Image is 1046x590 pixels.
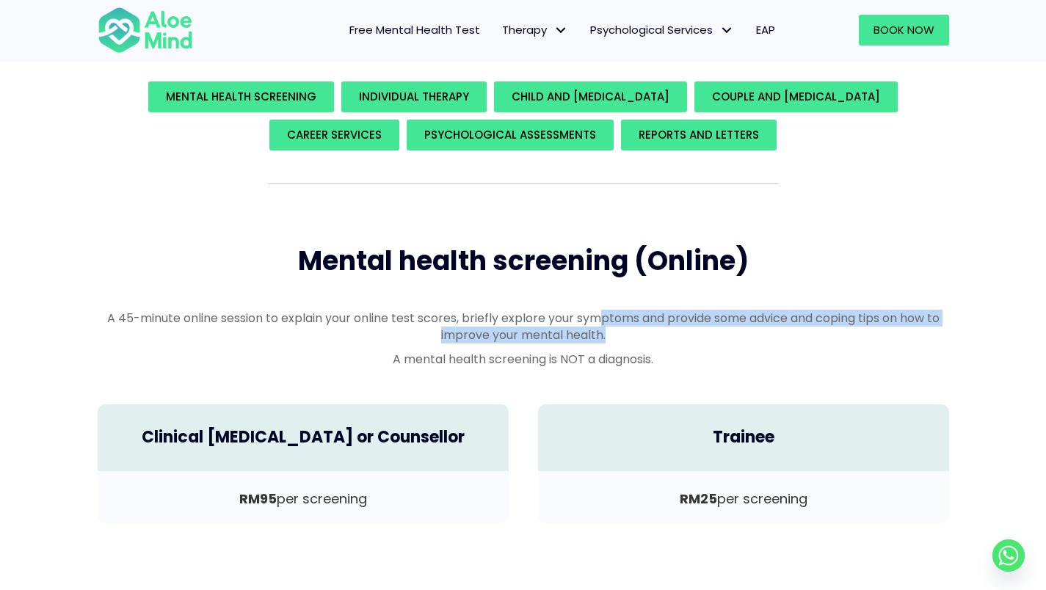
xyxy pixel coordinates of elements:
[694,81,898,112] a: Couple and [MEDICAL_DATA]
[98,78,949,154] div: What are you looking for?
[680,489,717,508] b: RM25
[579,15,745,45] a: Psychological ServicesPsychological Services: submenu
[494,81,687,112] a: Child and [MEDICAL_DATA]
[551,20,572,41] span: Therapy: submenu
[98,6,193,54] img: Aloe mind Logo
[212,15,786,45] nav: Menu
[112,489,494,509] p: per screening
[639,127,759,142] span: REPORTS AND LETTERS
[239,489,277,508] b: RM95
[98,310,949,343] p: A 45-minute online session to explain your online test scores, briefly explore your symptoms and ...
[502,22,568,37] span: Therapy
[98,351,949,368] p: A mental health screening is NOT a diagnosis.
[338,15,491,45] a: Free Mental Health Test
[349,22,480,37] span: Free Mental Health Test
[166,89,316,104] span: Mental Health Screening
[148,81,334,112] a: Mental Health Screening
[745,15,786,45] a: EAP
[287,127,382,142] span: Career Services
[716,20,738,41] span: Psychological Services: submenu
[621,120,777,150] a: REPORTS AND LETTERS
[992,539,1025,572] a: Whatsapp
[553,426,934,449] h4: Trainee
[269,120,399,150] a: Career Services
[341,81,487,112] a: Individual Therapy
[407,120,614,150] a: Psychological assessments
[112,426,494,449] h4: Clinical [MEDICAL_DATA] or Counsellor
[424,127,596,142] span: Psychological assessments
[512,89,669,104] span: Child and [MEDICAL_DATA]
[298,242,749,280] span: Mental health screening (Online)
[590,22,734,37] span: Psychological Services
[712,89,880,104] span: Couple and [MEDICAL_DATA]
[359,89,469,104] span: Individual Therapy
[874,22,934,37] span: Book Now
[756,22,775,37] span: EAP
[491,15,579,45] a: TherapyTherapy: submenu
[859,15,949,45] a: Book Now
[553,489,934,509] p: per screening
